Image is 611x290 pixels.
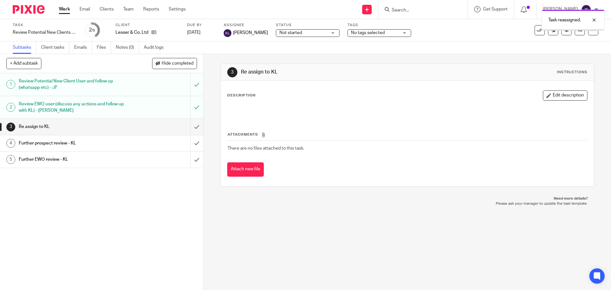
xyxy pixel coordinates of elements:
[92,29,95,32] small: /5
[187,30,200,35] span: [DATE]
[227,196,587,201] p: Need more details?
[116,29,148,36] p: Lesser & Co. Ltd
[13,23,76,28] label: Task
[59,6,70,12] a: Work
[227,93,256,98] p: Description
[6,58,41,69] button: + Add subtask
[100,6,114,12] a: Clients
[19,138,129,148] h1: Further prospect review - KL
[169,6,186,12] a: Settings
[41,41,69,54] a: Client tasks
[143,6,159,12] a: Reports
[228,133,258,136] span: Attachments
[19,155,129,164] h1: Further EWO review - KL
[543,90,587,101] button: Edit description
[97,41,111,54] a: Files
[276,23,340,28] label: Status
[224,23,268,28] label: Assignee
[116,23,179,28] label: Client
[351,31,385,35] span: No tags selected
[80,6,90,12] a: Email
[19,99,129,116] h1: Review EWO user (discuss any actions and follow up with KL) - [PERSON_NAME]
[19,76,129,93] h1: Review Potential New Client User and follow up (whatsapp etc) - JF
[224,29,231,37] img: svg%3E
[74,41,92,54] a: Emails
[279,31,302,35] span: Not started
[116,41,139,54] a: Notes (0)
[187,23,216,28] label: Due by
[13,29,76,36] div: Review Potential New Clients and EWO&#39;s
[548,17,581,23] p: Task reassigned.
[13,41,36,54] a: Subtasks
[233,30,268,36] span: [PERSON_NAME]
[581,4,591,15] img: svg%3E
[241,69,421,75] h1: Re assign to KL
[557,70,587,75] div: Instructions
[89,26,95,34] div: 2
[227,67,237,77] div: 3
[162,61,193,66] span: Hide completed
[144,41,168,54] a: Audit logs
[6,103,15,112] div: 2
[228,146,304,151] span: There are no files attached to this task.
[227,162,264,177] button: Attach new file
[6,139,15,148] div: 4
[6,155,15,164] div: 5
[6,123,15,131] div: 3
[13,5,45,14] img: Pixie
[13,29,76,36] div: Review Potential New Clients and EWO's
[227,201,587,206] p: Please ask your manager to update the task template.
[6,80,15,89] div: 1
[123,6,134,12] a: Team
[19,122,129,131] h1: Re assign to KL
[152,58,197,69] button: Hide completed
